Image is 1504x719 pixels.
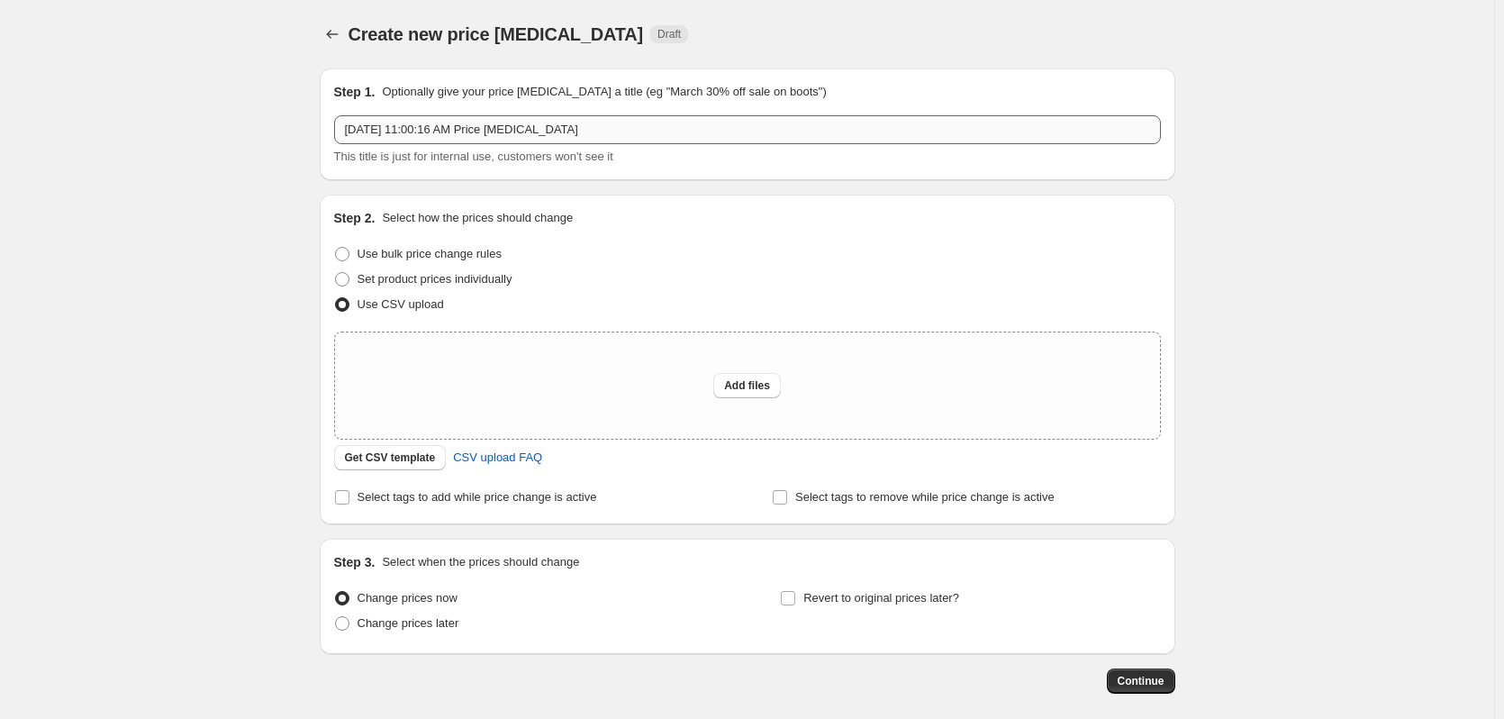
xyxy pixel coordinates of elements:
[382,209,573,227] p: Select how the prices should change
[1118,674,1164,688] span: Continue
[358,616,459,630] span: Change prices later
[358,490,597,504] span: Select tags to add while price change is active
[334,83,376,101] h2: Step 1.
[795,490,1055,504] span: Select tags to remove while price change is active
[334,445,447,470] button: Get CSV template
[349,24,644,44] span: Create new price [MEDICAL_DATA]
[345,451,436,465] span: Get CSV template
[382,553,579,571] p: Select when the prices should change
[320,22,345,47] button: Price change jobs
[334,209,376,227] h2: Step 2.
[334,150,613,163] span: This title is just for internal use, customers won't see it
[358,272,512,286] span: Set product prices individually
[803,591,959,605] span: Revert to original prices later?
[358,297,444,311] span: Use CSV upload
[453,449,542,467] span: CSV upload FAQ
[358,591,458,605] span: Change prices now
[358,247,502,260] span: Use bulk price change rules
[657,27,681,41] span: Draft
[713,373,781,398] button: Add files
[724,378,770,393] span: Add files
[1107,669,1175,694] button: Continue
[334,553,376,571] h2: Step 3.
[334,115,1161,144] input: 30% off holiday sale
[442,443,553,472] a: CSV upload FAQ
[382,83,826,101] p: Optionally give your price [MEDICAL_DATA] a title (eg "March 30% off sale on boots")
